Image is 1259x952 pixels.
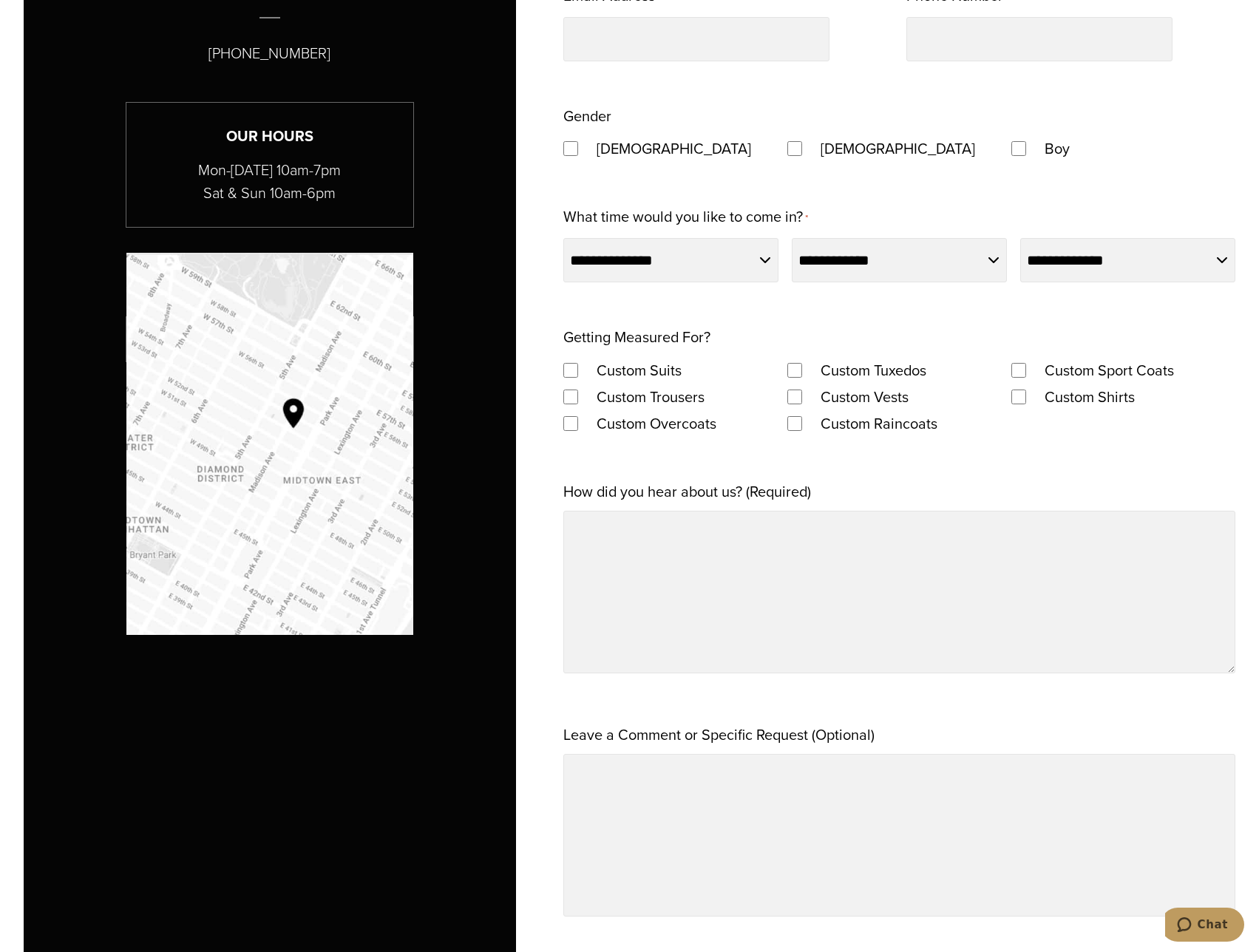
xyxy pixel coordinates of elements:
label: Custom Tuxedos [806,357,941,384]
label: Custom Suits [582,357,696,384]
label: Leave a Comment or Specific Request (Optional) [563,721,875,748]
label: Custom Overcoats [582,410,731,437]
label: Custom Raincoats [806,410,952,437]
a: Map to Alan David Custom [126,253,413,635]
label: Custom Trousers [582,384,719,410]
iframe: Opens a widget where you can chat to one of our agents [1165,908,1244,945]
label: Boy [1030,135,1085,162]
p: Mon-[DATE] 10am-7pm Sat & Sun 10am-6pm [126,159,413,205]
label: [DEMOGRAPHIC_DATA] [582,135,766,162]
img: Google map with pin showing Alan David location at Madison Avenue & 53rd Street NY [126,253,413,635]
label: Custom Vests [806,384,923,410]
label: What time would you like to come in? [563,203,808,232]
label: How did you hear about us? (Required) [563,478,811,505]
label: [DEMOGRAPHIC_DATA] [806,135,990,162]
p: [PHONE_NUMBER] [208,41,330,65]
legend: Gender [563,103,611,129]
label: Custom Shirts [1030,384,1150,410]
label: Custom Sport Coats [1030,357,1189,384]
h3: Our Hours [126,125,413,148]
legend: Getting Measured For? [563,324,710,350]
